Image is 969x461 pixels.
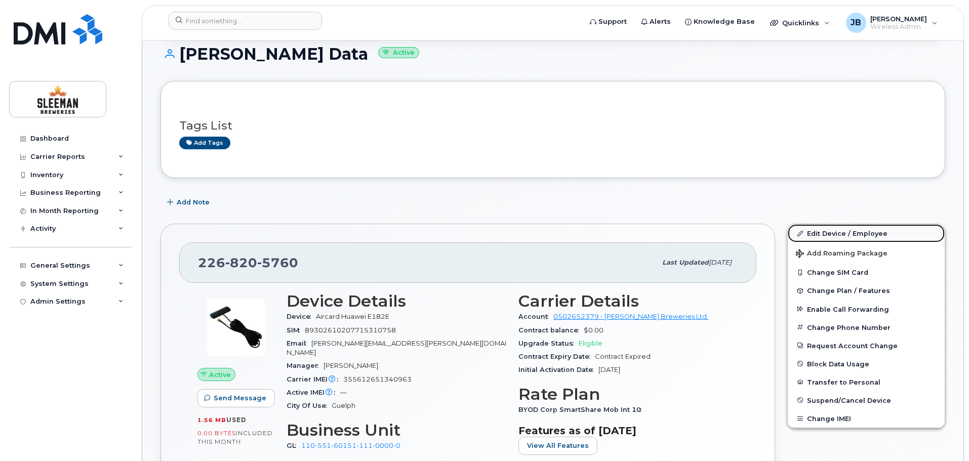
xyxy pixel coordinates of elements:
[788,242,945,263] button: Add Roaming Package
[198,255,298,270] span: 226
[518,425,738,437] h3: Features as of [DATE]
[807,396,891,404] span: Suspend/Cancel Device
[650,17,671,27] span: Alerts
[788,391,945,409] button: Suspend/Cancel Device
[518,353,595,360] span: Contract Expiry Date
[634,12,678,32] a: Alerts
[287,292,506,310] h3: Device Details
[287,402,332,409] span: City Of Use
[206,297,266,358] img: image20231002-3703462-1kz9v44.jpeg
[518,366,598,373] span: Initial Activation Date
[851,17,861,29] span: JB
[257,255,298,270] span: 5760
[796,249,887,259] span: Add Roaming Package
[287,340,506,356] span: [PERSON_NAME][EMAIL_ADDRESS][PERSON_NAME][DOMAIN_NAME]
[584,326,603,334] span: $0.00
[305,326,396,334] span: 89302610207715310758
[807,305,889,313] span: Enable Call Forwarding
[788,318,945,337] button: Change Phone Number
[179,119,926,132] h3: Tags List
[287,442,301,449] span: GL
[324,362,378,369] span: [PERSON_NAME]
[287,389,340,396] span: Active IMEI
[287,340,311,347] span: Email
[301,442,400,449] a: 110-551-60151-111-0000-0
[662,259,709,266] span: Last updated
[197,430,236,437] span: 0.00 Bytes
[225,255,257,270] span: 820
[209,370,231,380] span: Active
[378,47,419,59] small: Active
[763,13,837,33] div: Quicklinks
[169,12,322,30] input: Find something...
[870,23,927,31] span: Wireless Admin
[518,326,584,334] span: Contract balance
[807,287,890,295] span: Change Plan / Features
[839,13,945,33] div: Jose Benedith
[287,375,343,383] span: Carrier IMEI
[226,416,247,424] span: used
[788,355,945,373] button: Block Data Usage
[160,193,218,212] button: Add Note
[579,340,602,347] span: Eligible
[287,313,316,320] span: Device
[598,366,620,373] span: [DATE]
[788,409,945,428] button: Change IMEI
[518,340,579,347] span: Upgrade Status
[583,12,634,32] a: Support
[332,402,355,409] span: Guelph
[518,313,553,320] span: Account
[287,362,324,369] span: Manager
[160,45,945,63] h1: [PERSON_NAME] Data
[179,137,230,149] a: Add tags
[518,406,647,413] span: BYOD Corp SmartShare Mob Int 10
[788,263,945,281] button: Change SIM Card
[678,12,762,32] a: Knowledge Base
[197,389,275,407] button: Send Message
[340,389,347,396] span: —
[788,337,945,355] button: Request Account Change
[197,416,226,424] span: 1.56 MB
[177,197,210,207] span: Add Note
[788,300,945,318] button: Enable Call Forwarding
[287,326,305,334] span: SIM
[214,393,266,403] span: Send Message
[553,313,708,320] a: 0502652379 - [PERSON_NAME] Breweries Ltd.
[518,292,738,310] h3: Carrier Details
[870,15,927,23] span: [PERSON_NAME]
[343,375,412,383] span: 355612651340963
[287,421,506,439] h3: Business Unit
[788,224,945,242] a: Edit Device / Employee
[694,17,755,27] span: Knowledge Base
[316,313,389,320] span: Aircard Huawei E182E
[527,441,589,450] span: View All Features
[518,437,597,455] button: View All Features
[595,353,651,360] span: Contract Expired
[709,259,732,266] span: [DATE]
[518,385,738,403] h3: Rate Plan
[788,373,945,391] button: Transfer to Personal
[788,281,945,300] button: Change Plan / Features
[598,17,627,27] span: Support
[782,19,819,27] span: Quicklinks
